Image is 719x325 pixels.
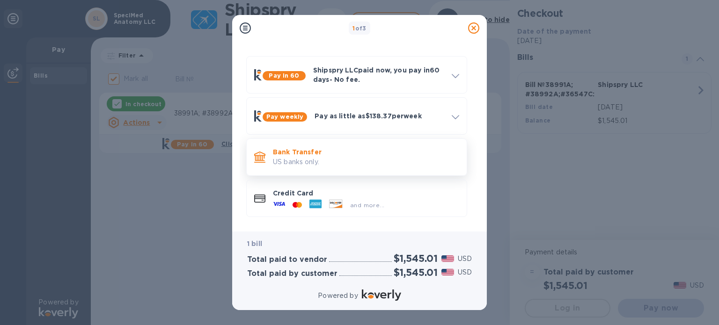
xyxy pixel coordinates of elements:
[315,111,444,121] p: Pay as little as $138.37 per week
[247,255,327,264] h3: Total paid to vendor
[352,25,355,32] span: 1
[441,269,454,275] img: USD
[394,267,438,278] h2: $1,545.01
[266,113,303,120] b: Pay weekly
[458,267,472,277] p: USD
[362,289,401,301] img: Logo
[273,188,459,198] p: Credit Card
[273,147,459,157] p: Bank Transfer
[352,25,367,32] b: of 3
[313,65,444,84] p: Shipspry LLC paid now, you pay in 60 days - No fee.
[458,254,472,264] p: USD
[441,255,454,262] img: USD
[273,157,459,167] p: US banks only.
[247,269,337,278] h3: Total paid by customer
[350,202,384,209] span: and more...
[394,253,438,264] h2: $1,545.01
[247,240,262,247] b: 1 bill
[318,291,358,301] p: Powered by
[269,72,299,79] b: Pay in 60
